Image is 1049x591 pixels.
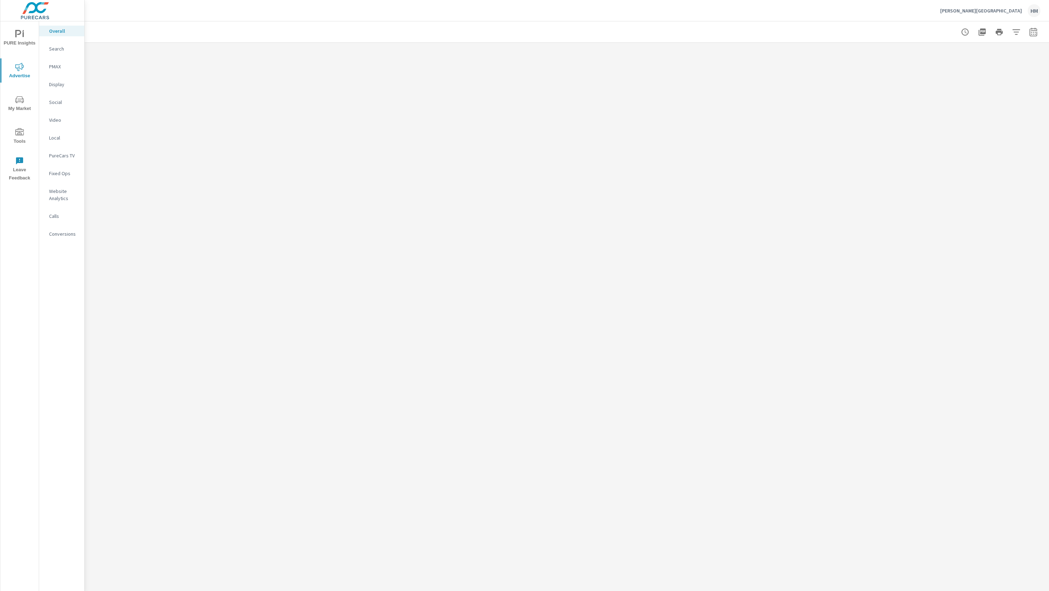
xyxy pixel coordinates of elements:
p: [PERSON_NAME][GEOGRAPHIC_DATA] [940,7,1022,14]
div: PureCars TV [39,150,84,161]
button: Apply Filters [1009,25,1023,39]
p: Conversions [49,230,79,237]
div: Local [39,132,84,143]
div: Search [39,43,84,54]
p: PureCars TV [49,152,79,159]
div: Website Analytics [39,186,84,204]
span: My Market [2,95,37,113]
div: HM [1028,4,1040,17]
button: Print Report [992,25,1006,39]
p: Website Analytics [49,188,79,202]
button: "Export Report to PDF" [975,25,989,39]
div: Display [39,79,84,90]
div: Social [39,97,84,108]
p: Fixed Ops [49,170,79,177]
p: Video [49,116,79,124]
span: Leave Feedback [2,157,37,182]
div: Video [39,115,84,125]
div: PMAX [39,61,84,72]
p: Social [49,99,79,106]
p: Overall [49,27,79,35]
div: Fixed Ops [39,168,84,179]
span: Tools [2,128,37,146]
span: PURE Insights [2,30,37,47]
p: Local [49,134,79,141]
p: PMAX [49,63,79,70]
span: Advertise [2,63,37,80]
div: Overall [39,26,84,36]
div: Conversions [39,229,84,239]
div: nav menu [0,21,39,185]
button: Select Date Range [1026,25,1040,39]
div: Calls [39,211,84,221]
p: Calls [49,213,79,220]
p: Display [49,81,79,88]
p: Search [49,45,79,52]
